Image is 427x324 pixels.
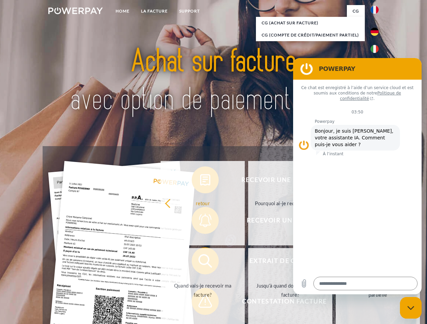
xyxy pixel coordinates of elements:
a: Support [173,5,206,17]
img: fr [371,6,379,14]
img: title-powerpay_fr.svg [65,32,362,129]
iframe: Fenêtre de messagerie [293,58,422,294]
a: CG (Compte de crédit/paiement partiel) [256,29,365,41]
img: it [371,45,379,53]
div: retour [165,198,241,208]
img: logo-powerpay-white.svg [48,7,103,14]
a: CG (achat sur facture) [256,17,365,29]
div: Pourquoi ai-je reçu une facture? [252,198,328,208]
a: Home [110,5,135,17]
div: Quand vais-je recevoir ma facture? [165,281,241,299]
img: de [371,28,379,36]
a: LA FACTURE [135,5,173,17]
div: Jusqu'à quand dois-je payer ma facture? [252,281,328,299]
iframe: Bouton de lancement de la fenêtre de messagerie, conversation en cours [400,297,422,319]
a: CG [347,5,365,17]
